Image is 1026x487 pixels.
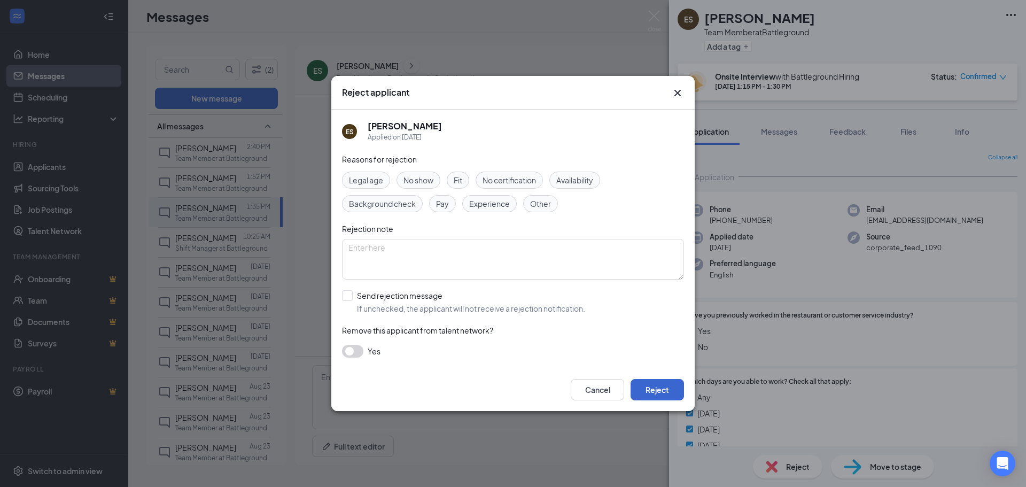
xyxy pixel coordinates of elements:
button: Cancel [571,379,624,400]
span: No show [403,174,433,186]
h5: [PERSON_NAME] [368,120,442,132]
span: Other [530,198,551,210]
span: Legal age [349,174,383,186]
span: Reasons for rejection [342,154,417,164]
span: Yes [368,345,380,358]
span: Fit [454,174,462,186]
span: Remove this applicant from talent network? [342,326,493,335]
span: No certification [483,174,536,186]
div: ES [346,127,354,136]
h3: Reject applicant [342,87,409,98]
div: Applied on [DATE] [368,132,442,143]
button: Reject [631,379,684,400]
svg: Cross [671,87,684,99]
button: Close [671,87,684,99]
span: Rejection note [342,224,393,234]
span: Background check [349,198,416,210]
span: Experience [469,198,510,210]
span: Availability [556,174,593,186]
span: Pay [436,198,449,210]
div: Open Intercom Messenger [990,451,1015,476]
